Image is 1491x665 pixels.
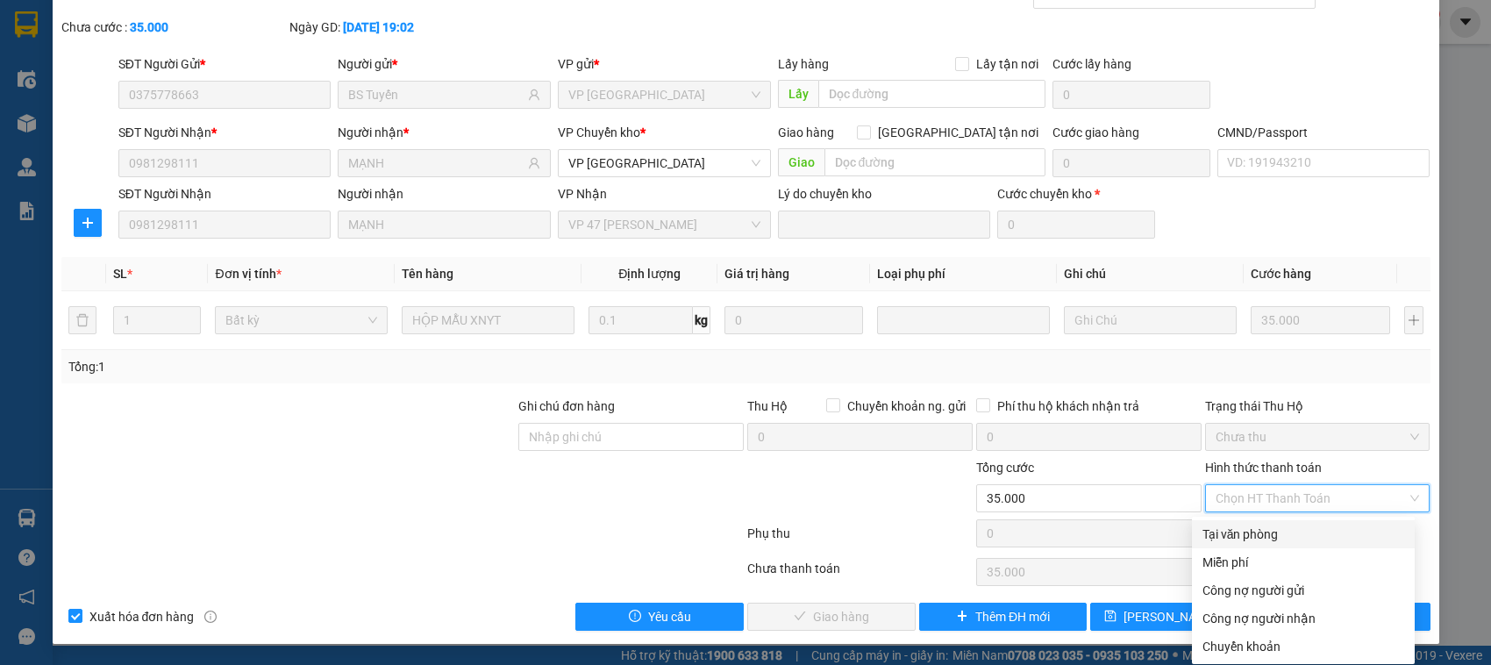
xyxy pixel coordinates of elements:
[870,257,1057,291] th: Loại phụ phí
[1216,424,1420,450] span: Chưa thu
[824,148,1045,176] input: Dọc đường
[338,184,551,204] div: Người nhận
[618,267,681,281] span: Định lượng
[568,211,760,238] span: VP 47 Trần Khát Chân
[75,216,101,230] span: plus
[648,607,691,626] span: Yêu cầu
[969,54,1045,74] span: Lấy tận nơi
[778,125,834,139] span: Giao hàng
[840,397,973,416] span: Chuyển khoản ng. gửi
[338,54,551,74] div: Người gửi
[402,306,574,334] input: VD: Bàn, Ghế
[68,306,96,334] button: delete
[343,20,414,34] b: [DATE] 19:02
[1217,123,1430,142] div: CMND/Passport
[724,267,789,281] span: Giá trị hàng
[348,85,524,104] input: Tên người gửi
[1202,609,1404,628] div: Công nợ người nhận
[1202,553,1404,572] div: Miễn phí
[1202,581,1404,600] div: Công nợ người gửi
[956,610,968,624] span: plus
[724,306,863,334] input: 0
[1205,461,1322,475] label: Hình thức thanh toán
[919,603,1088,631] button: plusThêm ĐH mới
[1251,267,1311,281] span: Cước hàng
[348,154,524,173] input: Tên người nhận
[289,18,515,37] div: Ngày GD:
[747,399,788,413] span: Thu Hộ
[558,54,771,74] div: VP gửi
[518,423,744,451] input: Ghi chú đơn hàng
[1052,81,1210,109] input: Cước lấy hàng
[568,150,760,176] span: VP Yên Bình
[61,18,287,37] div: Chưa cước :
[747,603,916,631] button: checkGiao hàng
[975,607,1050,626] span: Thêm ĐH mới
[1251,306,1389,334] input: 0
[778,148,824,176] span: Giao
[558,125,640,139] span: VP Chuyển kho
[997,184,1155,204] div: Cước chuyển kho
[1124,607,1290,626] span: [PERSON_NAME] chuyển hoàn
[1090,603,1259,631] button: save[PERSON_NAME] chuyển hoàn
[82,607,202,626] span: Xuất hóa đơn hàng
[1052,149,1210,177] input: Cước giao hàng
[118,184,332,204] div: SĐT Người Nhận
[118,123,332,142] div: SĐT Người Nhận
[871,123,1045,142] span: [GEOGRAPHIC_DATA] tận nơi
[990,397,1146,416] span: Phí thu hộ khách nhận trả
[1202,637,1404,656] div: Chuyển khoản
[74,209,102,237] button: plus
[778,184,991,204] div: Lý do chuyển kho
[1192,604,1415,633] div: Cước gửi hàng sẽ được ghi vào công nợ của người nhận
[1404,306,1423,334] button: plus
[818,80,1045,108] input: Dọc đường
[575,603,744,631] button: exclamation-circleYêu cầu
[68,357,576,376] div: Tổng: 1
[204,611,217,623] span: info-circle
[1216,485,1420,511] span: Chọn HT Thanh Toán
[215,267,281,281] span: Đơn vị tính
[113,267,127,281] span: SL
[1192,576,1415,604] div: Cước gửi hàng sẽ được ghi vào công nợ của người gửi
[745,559,974,590] div: Chưa thanh toán
[1052,125,1139,139] label: Cước giao hàng
[1052,57,1131,71] label: Cước lấy hàng
[1202,525,1404,544] div: Tại văn phòng
[1064,306,1237,334] input: Ghi Chú
[745,524,974,554] div: Phụ thu
[225,307,377,333] span: Bất kỳ
[528,157,540,169] span: user
[778,80,818,108] span: Lấy
[568,82,760,108] span: VP Phú Bình
[130,20,168,34] b: 35.000
[976,461,1034,475] span: Tổng cước
[778,57,829,71] span: Lấy hàng
[1104,610,1116,624] span: save
[528,89,540,101] span: user
[1205,397,1430,416] div: Trạng thái Thu Hộ
[338,123,551,142] div: Người nhận
[118,54,332,74] div: SĐT Người Gửi
[693,306,710,334] span: kg
[629,610,641,624] span: exclamation-circle
[518,399,615,413] label: Ghi chú đơn hàng
[402,267,453,281] span: Tên hàng
[1057,257,1244,291] th: Ghi chú
[558,184,771,204] div: VP Nhận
